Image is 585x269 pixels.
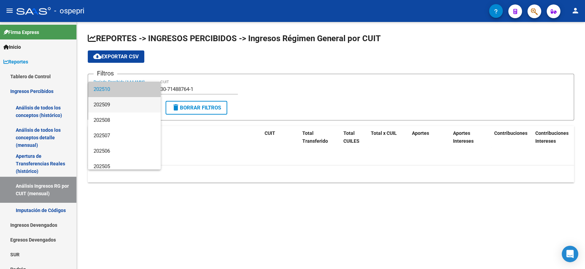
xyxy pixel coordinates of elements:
[94,143,155,159] span: 202506
[94,113,155,128] span: 202508
[94,82,155,97] span: 202510
[94,128,155,143] span: 202507
[94,159,155,174] span: 202505
[562,246,578,262] div: Open Intercom Messenger
[94,97,155,113] span: 202509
